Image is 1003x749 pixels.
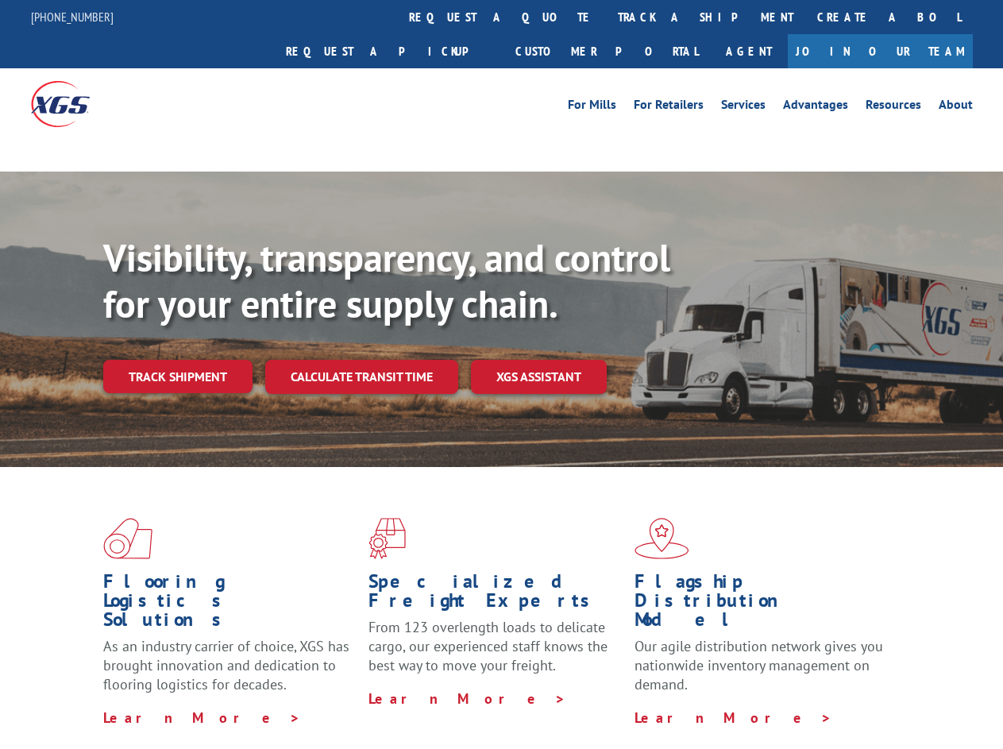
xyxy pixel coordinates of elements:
a: Advantages [783,98,848,116]
img: xgs-icon-focused-on-flooring-red [368,518,406,559]
a: Learn More > [635,708,832,727]
span: Our agile distribution network gives you nationwide inventory management on demand. [635,637,883,693]
a: About [939,98,973,116]
h1: Flooring Logistics Solutions [103,572,357,637]
span: As an industry carrier of choice, XGS has brought innovation and dedication to flooring logistics... [103,637,349,693]
img: xgs-icon-flagship-distribution-model-red [635,518,689,559]
a: Join Our Team [788,34,973,68]
a: Customer Portal [503,34,710,68]
a: For Mills [568,98,616,116]
b: Visibility, transparency, and control for your entire supply chain. [103,233,670,328]
h1: Specialized Freight Experts [368,572,622,618]
a: [PHONE_NUMBER] [31,9,114,25]
a: Track shipment [103,360,253,393]
a: Services [721,98,766,116]
a: Resources [866,98,921,116]
a: XGS ASSISTANT [471,360,607,394]
a: For Retailers [634,98,704,116]
a: Calculate transit time [265,360,458,394]
h1: Flagship Distribution Model [635,572,888,637]
p: From 123 overlength loads to delicate cargo, our experienced staff knows the best way to move you... [368,618,622,689]
a: Learn More > [368,689,566,708]
a: Learn More > [103,708,301,727]
a: Agent [710,34,788,68]
a: Request a pickup [274,34,503,68]
img: xgs-icon-total-supply-chain-intelligence-red [103,518,152,559]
